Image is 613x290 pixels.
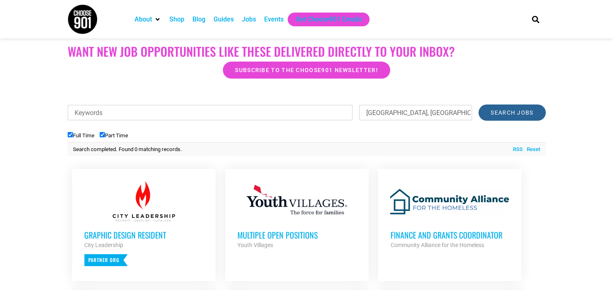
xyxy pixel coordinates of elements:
a: Shop [169,15,184,24]
a: Guides [214,15,234,24]
input: Full Time [68,132,73,137]
label: Part Time [100,132,128,139]
span: Subscribe to the Choose901 newsletter! [235,67,378,73]
strong: Community Alliance for the Homeless [390,242,484,248]
p: Partner Org [84,254,128,266]
a: Multiple Open Positions Youth Villages [225,169,369,262]
h2: Want New Job Opportunities like these Delivered Directly to your Inbox? [68,44,546,59]
nav: Main nav [130,13,518,26]
input: Part Time [100,132,105,137]
input: Keywords [68,105,353,120]
a: Events [264,15,284,24]
a: Blog [192,15,205,24]
a: Jobs [242,15,256,24]
span: Search completed. Found 0 matching records. [73,146,182,152]
strong: Youth Villages [237,242,273,248]
a: RSS [509,145,523,154]
strong: City Leadership [84,242,123,248]
label: Full Time [68,132,94,139]
h3: Multiple Open Positions [237,230,357,240]
input: Location [359,105,472,120]
a: Subscribe to the Choose901 newsletter! [223,62,390,79]
h3: Finance and Grants Coordinator [390,230,509,240]
div: About [130,13,165,26]
a: Finance and Grants Coordinator Community Alliance for the Homeless [378,169,521,262]
a: Get Choose901 Emails [296,15,361,24]
h3: Graphic Design Resident [84,230,203,240]
a: Reset [523,145,540,154]
div: Search [529,13,542,26]
input: Search Jobs [478,104,545,121]
a: About [135,15,152,24]
a: Graphic Design Resident City Leadership Partner Org [72,169,216,278]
